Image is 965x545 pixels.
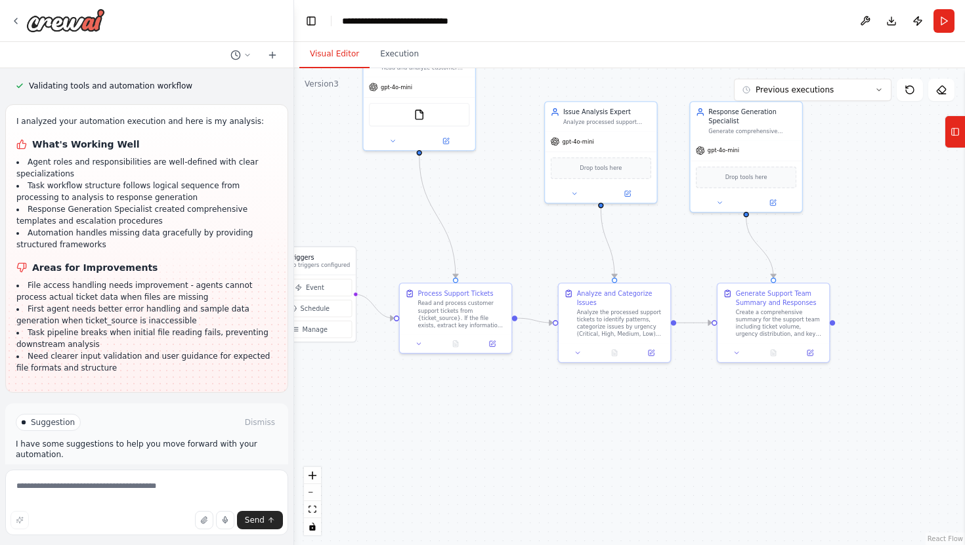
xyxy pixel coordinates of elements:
span: Validating tools and automation workflow [29,81,192,91]
img: FileReadTool [414,110,425,121]
div: Analyze the processed support tickets to identify patterns, categorize issues by urgency (Critica... [577,309,665,338]
button: Switch to previous chat [225,47,257,63]
p: I have some suggestions to help you move forward with your automation. [16,439,278,460]
g: Edge from 1fbb1a38-50c3-4660-ae10-76eeb1440a26 to e3126983-f783-447b-9d24-924fd68222f5 [517,313,553,327]
button: Open in side panel [635,348,666,359]
span: Schedule [301,304,330,313]
span: Send [245,515,265,525]
button: No output available [754,348,793,359]
li: Agent roles and responsibilities are well-defined with clear specializations [16,156,277,180]
div: Analyze and Categorize IssuesAnalyze the processed support tickets to identify patterns, categori... [558,283,672,363]
button: Schedule [267,300,352,317]
a: React Flow attribution [928,535,963,542]
g: Edge from triggers to 1fbb1a38-50c3-4660-ae10-76eeb1440a26 [354,290,393,323]
span: gpt-4o-mini [381,83,412,91]
span: Suggestion [31,417,75,428]
div: Analyze and Categorize Issues [577,289,665,308]
span: Drop tools here [725,173,767,182]
div: TriggersNo triggers configuredEventScheduleManage [263,247,356,343]
button: Manage [267,321,352,338]
g: Edge from 7c301c6c-a693-4c8a-851a-60651a2d08f8 to 25471503-977d-48c7-b05e-e4922abf685f [742,217,778,277]
button: No output available [595,348,634,359]
g: Edge from 13d99467-8297-481d-b14d-c97516cfb78e to 1fbb1a38-50c3-4660-ae10-76eeb1440a26 [415,155,460,277]
li: File access handling needs improvement - agents cannot process actual ticket data when files are ... [16,279,277,303]
span: gpt-4o-mini [563,138,594,145]
p: I analyzed your automation execution and here is my analysis: [16,115,277,127]
div: Read and process customer support tickets from {ticket_source}. If the file exists, extract key i... [418,300,506,329]
button: Click to speak your automation idea [216,511,234,529]
li: Automation handles missing data gracefully by providing structured frameworks [16,227,277,251]
g: Edge from 0a7aba54-753b-4a8a-91c9-5218bc12a815 to e3126983-f783-447b-9d24-924fd68222f5 [596,208,619,277]
li: Task pipeline breaks when initial file reading fails, preventing downstream analysis [16,327,277,350]
nav: breadcrumb [342,14,491,28]
button: Execution [370,41,429,68]
li: First agent needs better error handling and sample data generation when ticket_source is inaccess... [16,303,277,327]
span: Manage [303,325,328,334]
span: Previous executions [756,85,834,95]
button: Improve this prompt [11,511,29,529]
button: fit view [304,501,321,518]
h1: What's Working Well [16,138,277,151]
button: Send [237,511,283,529]
div: Process Support Tickets [418,289,494,298]
img: Logo [26,9,105,32]
button: Visual Editor [299,41,370,68]
button: Open in side panel [747,197,798,209]
div: Generate Support Team Summary and Responses [736,289,824,308]
div: Version 3 [305,79,339,89]
button: zoom out [304,484,321,501]
button: No output available [437,338,475,350]
button: Open in side panel [477,338,507,350]
button: Start a new chat [262,47,283,63]
div: Analyze processed support tickets to identify patterns, common issues, and determine urgency leve... [563,119,651,126]
h3: Triggers [289,252,350,262]
div: Read and analyze customer support tickets from {ticket_source}. Handle various file formats (CSV,... [381,64,469,71]
button: Upload files [195,511,213,529]
div: Issue Analysis ExpertAnalyze processed support tickets to identify patterns, common issues, and d... [544,101,658,203]
button: Dismiss [242,416,278,429]
button: toggle interactivity [304,518,321,535]
div: Process Support TicketsRead and process customer support tickets from {ticket_source}. If the fil... [399,283,513,354]
div: Read and analyze customer support tickets from {ticket_source}. Handle various file formats (CSV,... [362,47,476,151]
div: Issue Analysis Expert [563,108,651,117]
li: Need clearer input validation and user guidance for expected file formats and structure [16,350,277,374]
h1: Areas for Improvements [16,261,277,274]
span: Drop tools here [580,164,622,173]
div: React Flow controls [304,467,321,535]
li: Response Generation Specialist created comprehensive templates and escalation procedures [16,203,277,227]
button: Open in side panel [794,348,825,359]
button: Hide left sidebar [302,12,320,30]
p: No triggers configured [289,262,350,269]
li: Task workflow structure follows logical sequence from processing to analysis to response generation [16,180,277,203]
div: Create a comprehensive summary for the support team including ticket volume, urgency distribution... [736,309,824,338]
button: Event [267,279,352,296]
span: Event [306,283,324,293]
button: Open in side panel [420,136,471,147]
div: Response Generation Specialist [708,108,796,126]
button: zoom in [304,467,321,484]
button: Open in side panel [602,188,653,199]
button: Previous executions [734,79,891,101]
span: gpt-4o-mini [708,147,739,154]
div: Response Generation SpecialistGenerate comprehensive summaries for the support team, create sugge... [689,101,803,212]
div: Generate Support Team Summary and ResponsesCreate a comprehensive summary for the support team in... [717,283,830,363]
div: Generate comprehensive summaries for the support team, create suggested responses for frequently ... [708,127,796,134]
g: Edge from e3126983-f783-447b-9d24-924fd68222f5 to 25471503-977d-48c7-b05e-e4922abf685f [676,318,712,327]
